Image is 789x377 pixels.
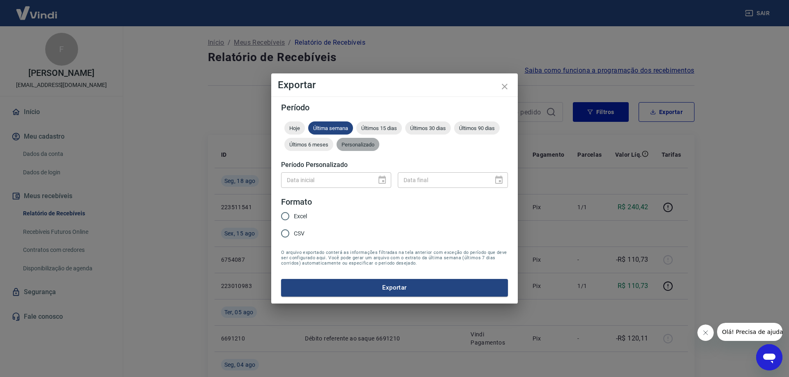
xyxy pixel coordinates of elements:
input: DD/MM/YYYY [398,172,487,187]
iframe: Botão para abrir a janela de mensagens [756,344,782,370]
span: Personalizado [337,142,379,148]
div: Personalizado [337,138,379,151]
span: Excel [294,212,307,221]
button: close [495,77,514,96]
span: Últimos 15 dias [356,125,402,131]
span: Última semana [308,125,353,131]
span: Últimos 90 dias [454,125,500,131]
div: Últimos 90 dias [454,121,500,135]
div: Última semana [308,121,353,135]
h5: Período Personalizado [281,161,508,169]
span: O arquivo exportado conterá as informações filtradas na tela anterior com exceção do período que ... [281,250,508,266]
legend: Formato [281,196,312,208]
iframe: Fechar mensagem [697,324,714,341]
h4: Exportar [278,80,511,90]
div: Últimos 6 meses [284,138,333,151]
div: Últimos 30 dias [405,121,451,135]
span: Olá! Precisa de ajuda? [5,6,69,12]
div: Últimos 15 dias [356,121,402,135]
span: Últimos 30 dias [405,125,451,131]
span: Últimos 6 meses [284,142,333,148]
button: Exportar [281,279,508,296]
iframe: Mensagem da empresa [717,323,782,341]
input: DD/MM/YYYY [281,172,371,187]
h5: Período [281,103,508,112]
span: Hoje [284,125,305,131]
div: Hoje [284,121,305,135]
span: CSV [294,229,305,238]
